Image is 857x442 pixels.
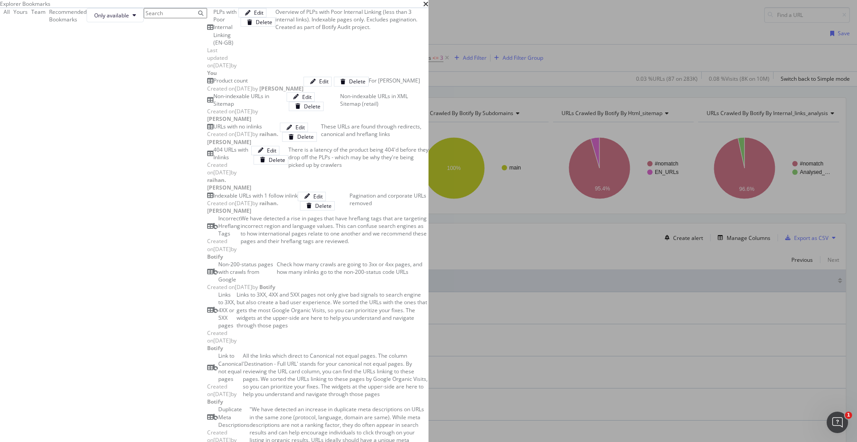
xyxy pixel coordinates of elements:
[267,147,276,154] div: Edit
[304,77,332,86] button: Edit
[259,283,275,291] b: Botify
[827,412,848,433] iframe: Intercom live chat
[207,85,304,92] span: Created on [DATE] by
[349,192,428,215] div: Pagination and corporate URLs removed
[254,9,263,17] div: Edit
[207,329,237,352] span: Created on [DATE] by
[207,199,278,215] b: raihan.[PERSON_NAME]
[207,398,223,405] b: Botify
[28,8,46,16] div: Team
[10,8,28,16] div: Yours
[297,133,314,140] div: Delete
[213,8,238,46] div: PLPs with Poor Internal Linking (EN-GB)
[49,8,87,23] div: Recommended Bookmarks
[213,92,287,107] div: Non-indexable URLs in Sitemap
[207,130,278,145] span: Created on [DATE] by
[94,12,129,19] span: Only available
[241,215,428,260] div: We have detected a rise in pages that have hreflang tags that are targeting incorrect region and ...
[213,123,262,130] div: URLs with no inlinks
[295,124,305,131] div: Edit
[213,146,251,161] div: 404 URLs with Inlinks
[218,215,241,237] div: Incorrect Hreflang Tags
[46,8,87,23] div: Recommended Bookmarks
[321,123,428,145] div: These URLs are found through redirects, canonical and hreflang links
[4,8,10,16] div: All
[369,77,420,92] div: For [PERSON_NAME]
[304,103,320,110] div: Delete
[213,77,248,84] div: Product count
[289,102,324,111] button: Delete
[845,412,852,419] span: 1
[288,146,428,192] div: There is a latency of the product being 404'd before they drop off the PLPs - which may be why th...
[13,8,28,16] div: Yours
[287,92,315,102] button: Edit
[218,291,237,329] div: Links to 3XX, 4XX or 5XX pages
[238,8,266,17] button: Edit
[207,115,251,123] b: [PERSON_NAME]
[282,132,317,141] button: Delete
[259,85,304,92] b: [PERSON_NAME]
[31,8,46,16] div: Team
[237,291,428,352] div: Links to 3XX, 4XX and 5XX pages not only give bad signals to search engine but also create a bad ...
[302,93,312,101] div: Edit
[218,352,243,383] div: Link to Canonical not equal pages
[298,192,326,201] button: Edit
[207,283,275,291] span: Created on [DATE] by
[277,260,428,291] div: Check how many crawls are going to 3xx or 4xx pages, and how many inlinks go to the non-200-statu...
[144,8,207,18] input: Search
[241,17,275,27] button: Delete
[207,176,251,191] b: raihan.[PERSON_NAME]
[87,8,144,22] button: Only available
[319,78,329,85] div: Edit
[207,107,258,123] span: Created on [DATE] by
[207,253,223,260] b: Botify
[334,77,369,86] button: Delete
[207,161,251,191] span: Created on [DATE] by
[340,92,428,123] div: Non-indexable URLs in XML Sitemap (retail)
[315,202,332,210] div: Delete
[207,383,237,405] span: Created on [DATE] by
[207,199,278,215] span: Created on [DATE] by
[269,156,285,164] div: Delete
[207,46,237,77] span: Last updated on [DATE] by
[251,146,279,155] button: Edit
[207,344,223,352] b: Botify
[313,193,323,200] div: Edit
[207,69,217,77] b: You
[254,155,288,165] button: Delete
[213,192,298,199] div: Indexable URLs with 1 follow inlink
[218,405,250,428] div: Duplicate Meta Descriptions
[275,8,428,77] div: Overview of PLPs with Poor Internal Linking (less than 3 internal links). Indexable pages only. E...
[207,237,237,260] span: Created on [DATE] by
[207,130,278,145] b: raihan.[PERSON_NAME]
[300,201,335,211] button: Delete
[349,78,366,85] div: Delete
[280,123,308,132] button: Edit
[243,352,428,405] div: All the links which direct to Canonical not equal pages. The column 'Destination - Full URL' stan...
[218,260,277,283] div: Non-200-status pages with crawls from Google
[256,18,272,26] div: Delete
